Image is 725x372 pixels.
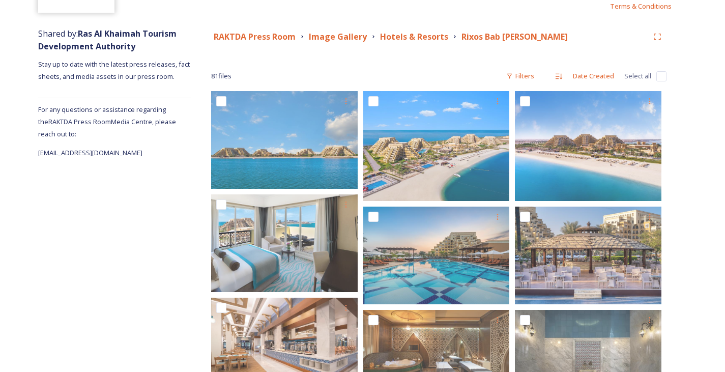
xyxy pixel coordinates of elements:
strong: Hotels & Resorts [380,31,448,42]
span: Terms & Conditions [610,2,672,11]
img: Rixos Bab Al Bahr B1J1 06.jpg [363,91,510,201]
strong: RAKTDA Press Room [214,31,296,42]
img: Rixos Bab Al Bahr B1J1 02.jpg [211,91,358,189]
span: [EMAIL_ADDRESS][DOMAIN_NAME] [38,148,142,157]
img: Rixos Bab Al Bahr B1J1 King Suite Bedroom.jpg [211,194,358,292]
img: Rixos Bab Al Bahr B1J1 05.jpg [515,91,661,201]
strong: Rixos Bab [PERSON_NAME] [461,31,568,42]
div: Date Created [568,66,619,86]
span: Select all [624,71,651,81]
img: Rixos Bab Al Bahr B1J1 Main Pool (1).jpg [363,207,510,304]
div: Filters [501,66,539,86]
span: 81 file s [211,71,231,81]
span: Stay up to date with the latest press releases, fact sheets, and media assets in our press room. [38,60,191,81]
strong: Image Gallery [309,31,367,42]
span: Shared by: [38,28,177,52]
strong: Ras Al Khaimah Tourism Development Authority [38,28,177,52]
span: For any questions or assistance regarding the RAKTDA Press Room Media Centre, please reach out to: [38,105,176,138]
img: Rixos Bab Al Bahr Sea and See.jpg [515,207,661,304]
